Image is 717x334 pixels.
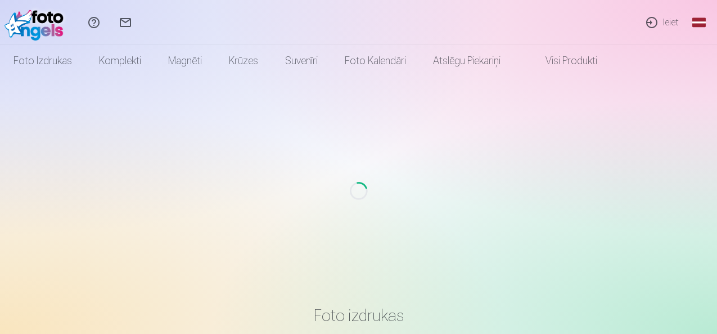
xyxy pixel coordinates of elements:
[85,45,155,77] a: Komplekti
[215,45,272,77] a: Krūzes
[30,305,687,326] h3: Foto izdrukas
[331,45,420,77] a: Foto kalendāri
[514,45,611,77] a: Visi produkti
[4,5,69,41] img: /fa1
[272,45,331,77] a: Suvenīri
[420,45,514,77] a: Atslēgu piekariņi
[155,45,215,77] a: Magnēti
